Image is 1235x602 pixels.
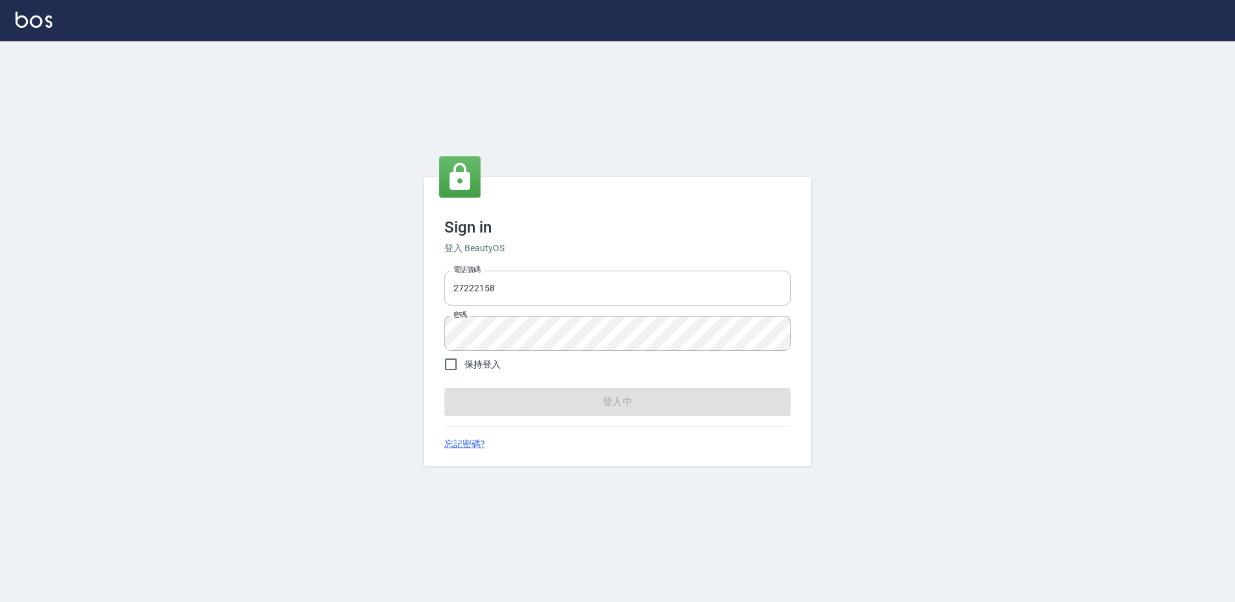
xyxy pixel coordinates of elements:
label: 密碼 [453,310,467,320]
h6: 登入 BeautyOS [444,242,791,255]
label: 電話號碼 [453,265,481,275]
a: 忘記密碼? [444,437,485,451]
img: Logo [16,12,52,28]
h3: Sign in [444,218,791,236]
span: 保持登入 [464,358,501,371]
